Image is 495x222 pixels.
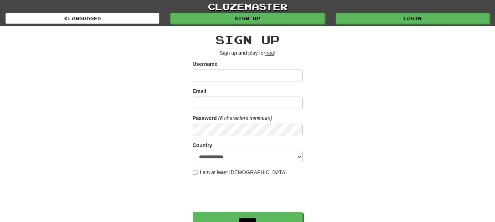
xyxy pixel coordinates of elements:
label: Password [193,114,217,122]
a: Login [336,13,490,24]
p: Sign up and play for ! [193,49,303,57]
u: free [265,50,274,56]
h2: Sign up [193,34,303,46]
iframe: reCAPTCHA [193,180,304,208]
em: (6 characters minimum) [218,115,272,121]
label: Username [193,60,218,68]
label: Country [193,142,213,149]
a: Sign up [170,13,324,24]
a: Languages [5,13,159,24]
label: Email [193,87,206,95]
label: I am at least [DEMOGRAPHIC_DATA] [193,169,287,176]
input: I am at least [DEMOGRAPHIC_DATA] [193,170,197,175]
